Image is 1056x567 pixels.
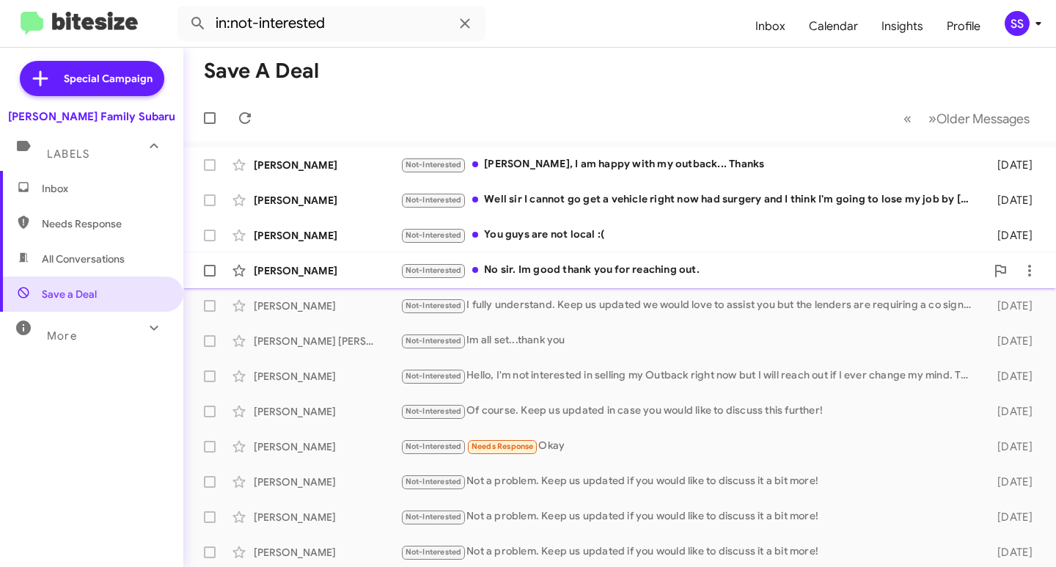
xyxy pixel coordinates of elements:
div: [PERSON_NAME], I am happy with my outback... Thanks [400,156,980,173]
div: Okay [400,438,980,455]
div: [PERSON_NAME] [PERSON_NAME] [254,334,400,348]
span: Not-Interested [406,336,462,345]
input: Search [177,6,485,41]
span: » [928,109,936,128]
div: You guys are not local :( [400,227,980,244]
div: Not a problem. Keep us updated if you would like to discuss it a bit more! [400,508,980,525]
span: Needs Response [472,442,534,451]
div: [PERSON_NAME] [254,263,400,278]
span: Special Campaign [64,71,153,86]
div: [PERSON_NAME] [254,193,400,208]
div: [DATE] [980,369,1044,384]
div: [DATE] [980,510,1044,524]
span: All Conversations [42,252,125,266]
div: Not a problem. Keep us updated if you would like to discuss it a bit more! [400,473,980,490]
a: Calendar [797,5,870,48]
span: Needs Response [42,216,166,231]
span: Not-Interested [406,406,462,416]
div: SS [1005,11,1030,36]
div: [DATE] [980,193,1044,208]
span: « [903,109,912,128]
div: [PERSON_NAME] [254,404,400,419]
span: Not-Interested [406,301,462,310]
a: Special Campaign [20,61,164,96]
button: Previous [895,103,920,133]
div: [PERSON_NAME] [254,228,400,243]
span: Not-Interested [406,547,462,557]
a: Insights [870,5,935,48]
span: Save a Deal [42,287,97,301]
span: Not-Interested [406,160,462,169]
div: [PERSON_NAME] [254,545,400,560]
span: Labels [47,147,89,161]
div: [DATE] [980,545,1044,560]
span: Not-Interested [406,266,462,275]
div: [DATE] [980,334,1044,348]
span: More [47,329,77,343]
span: Not-Interested [406,195,462,205]
a: Profile [935,5,992,48]
div: [PERSON_NAME] [254,369,400,384]
div: Not a problem. Keep us updated if you would like to discuss it a bit more! [400,544,980,560]
span: Not-Interested [406,442,462,451]
div: No sir. Im good thank you for reaching out. [400,262,986,279]
h1: Save a Deal [204,59,319,83]
div: [PERSON_NAME] [254,510,400,524]
div: [DATE] [980,475,1044,489]
div: [PERSON_NAME] [254,158,400,172]
div: [DATE] [980,439,1044,454]
div: I fully understand. Keep us updated we would love to assist you but the lenders are requiring a c... [400,297,980,314]
span: Not-Interested [406,477,462,486]
button: SS [992,11,1040,36]
div: [DATE] [980,228,1044,243]
a: Inbox [744,5,797,48]
span: Not-Interested [406,512,462,522]
div: Im all set...thank you [400,332,980,349]
div: [DATE] [980,158,1044,172]
div: [PERSON_NAME] [254,439,400,454]
div: Hello, I'm not interested in selling my Outback right now but I will reach out if I ever change m... [400,367,980,384]
span: Older Messages [936,111,1030,127]
div: [PERSON_NAME] Family Subaru [8,109,175,124]
div: Well sir I cannot go get a vehicle right now had surgery and I think I'm going to lose my job by ... [400,191,980,208]
button: Next [920,103,1038,133]
nav: Page navigation example [895,103,1038,133]
div: [DATE] [980,404,1044,419]
div: [PERSON_NAME] [254,299,400,313]
div: [PERSON_NAME] [254,475,400,489]
span: Not-Interested [406,230,462,240]
span: Inbox [42,181,166,196]
span: Not-Interested [406,371,462,381]
div: Of course. Keep us updated in case you would like to discuss this further! [400,403,980,420]
div: [DATE] [980,299,1044,313]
